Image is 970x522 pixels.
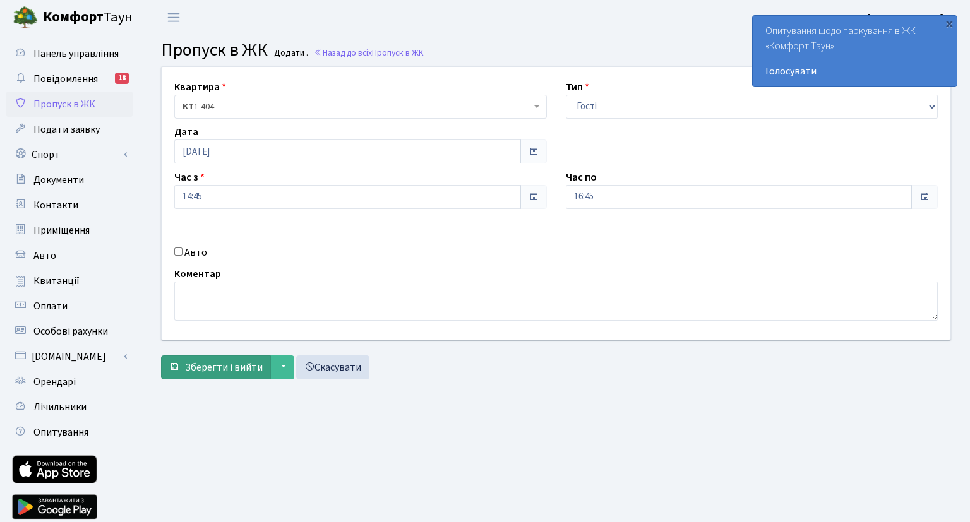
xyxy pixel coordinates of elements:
[6,218,133,243] a: Приміщення
[43,7,104,27] b: Комфорт
[33,375,76,389] span: Орендарі
[6,41,133,66] a: Панель управління
[33,47,119,61] span: Панель управління
[174,170,205,185] label: Час з
[174,80,226,95] label: Квартира
[6,167,133,193] a: Документи
[6,369,133,394] a: Орендарі
[183,100,531,113] span: <b>КТ</b>&nbsp;&nbsp;&nbsp;&nbsp;1-404
[6,142,133,167] a: Спорт
[272,48,308,59] small: Додати .
[33,72,98,86] span: Повідомлення
[6,117,133,142] a: Подати заявку
[6,66,133,92] a: Повідомлення18
[867,11,955,25] b: [PERSON_NAME] Б.
[33,400,87,414] span: Лічильники
[161,355,271,379] button: Зберегти і вийти
[161,37,268,62] span: Пропуск в ЖК
[184,245,207,260] label: Авто
[33,425,88,439] span: Опитування
[174,266,221,282] label: Коментар
[185,360,263,374] span: Зберегти і вийти
[33,122,100,136] span: Подати заявку
[314,47,424,59] a: Назад до всіхПропуск в ЖК
[33,198,78,212] span: Контакти
[296,355,369,379] a: Скасувати
[13,5,38,30] img: logo.png
[6,268,133,294] a: Квитанції
[765,64,944,79] a: Голосувати
[33,299,68,313] span: Оплати
[753,16,957,86] div: Опитування щодо паркування в ЖК «Комфорт Таун»
[174,95,547,119] span: <b>КТ</b>&nbsp;&nbsp;&nbsp;&nbsp;1-404
[33,173,84,187] span: Документи
[566,170,597,185] label: Час по
[6,243,133,268] a: Авто
[6,92,133,117] a: Пропуск в ЖК
[183,100,194,113] b: КТ
[6,319,133,344] a: Особові рахунки
[943,17,955,30] div: ×
[566,80,589,95] label: Тип
[33,223,90,237] span: Приміщення
[6,193,133,218] a: Контакти
[174,124,198,139] label: Дата
[6,420,133,445] a: Опитування
[33,249,56,263] span: Авто
[33,274,80,288] span: Квитанції
[6,394,133,420] a: Лічильники
[43,7,133,28] span: Таун
[33,324,108,338] span: Особові рахунки
[6,294,133,319] a: Оплати
[372,47,424,59] span: Пропуск в ЖК
[33,97,95,111] span: Пропуск в ЖК
[115,73,129,84] div: 18
[6,344,133,369] a: [DOMAIN_NAME]
[158,7,189,28] button: Переключити навігацію
[867,10,955,25] a: [PERSON_NAME] Б.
